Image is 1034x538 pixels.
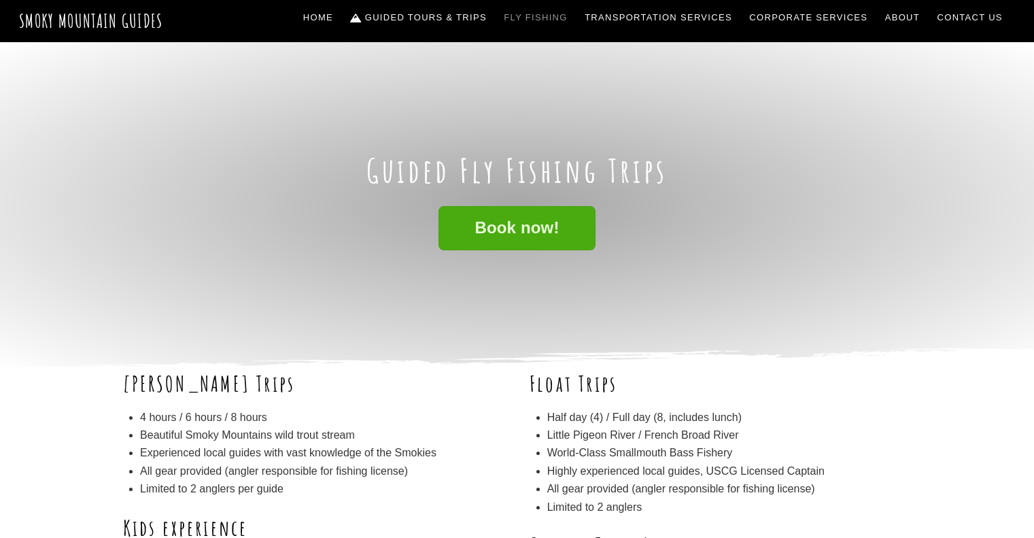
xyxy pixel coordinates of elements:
[123,151,912,190] h1: Guided Fly Fishing Trips
[880,3,925,32] a: About
[19,10,163,32] a: Smoky Mountain Guides
[298,3,339,32] a: Home
[932,3,1008,32] a: Contact Us
[140,463,504,480] li: All gear provided (angler responsible for fishing license)
[547,463,912,480] li: Highly experienced local guides, USCG Licensed Captain
[140,426,504,444] li: Beautiful Smoky Mountains wild trout stream
[438,206,595,250] a: Book now!
[140,480,504,498] li: Limited to 2 anglers per guide
[579,3,737,32] a: Transportation Services
[475,221,559,235] span: Book now!
[547,480,912,498] li: All gear provided (angler responsible for fishing license)
[499,3,573,32] a: Fly Fishing
[530,369,617,397] b: Float Trips
[123,369,296,397] b: [PERSON_NAME] Trips
[547,499,912,516] li: Limited to 2 anglers
[547,409,912,426] li: Half day (4) / Full day (8, includes lunch)
[547,426,912,444] li: Little Pigeon River / French Broad River
[140,444,504,462] li: Experienced local guides with vast knowledge of the Smokies
[140,409,504,426] li: 4 hours / 6 hours / 8 hours
[345,3,492,32] a: Guided Tours & Trips
[744,3,874,32] a: Corporate Services
[547,444,912,462] li: World-Class Smallmouth Bass Fishery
